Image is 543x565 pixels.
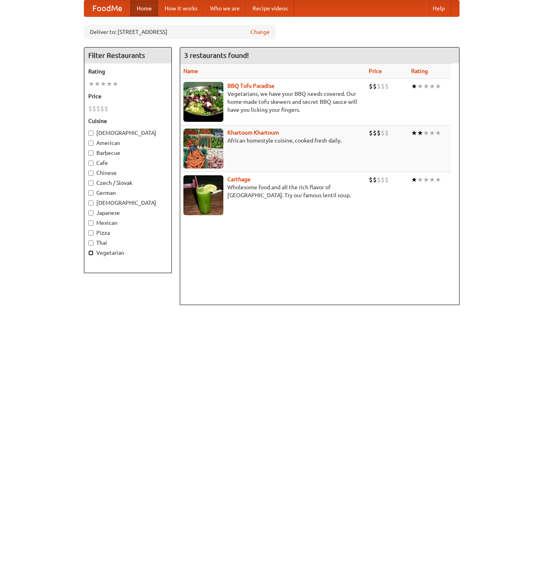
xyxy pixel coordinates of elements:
label: Vegetarian [88,249,167,257]
li: $ [377,175,381,184]
a: FoodMe [84,0,130,16]
li: ★ [423,129,429,137]
li: ★ [94,79,100,88]
input: Japanese [88,210,93,216]
p: Vegetarians, we have your BBQ needs covered. Our home-made tofu skewers and secret BBQ sauce will... [183,90,362,114]
a: Khartoum Khartoum [227,129,279,136]
h4: Filter Restaurants [84,48,171,63]
input: Mexican [88,220,93,226]
a: BBQ Tofu Paradise [227,83,274,89]
p: African homestyle cuisine, cooked fresh daily. [183,137,362,145]
li: $ [88,104,92,113]
a: Help [426,0,451,16]
li: $ [381,82,385,91]
li: $ [385,129,389,137]
li: $ [96,104,100,113]
h5: Cuisine [88,117,167,125]
li: $ [369,129,373,137]
a: How it works [158,0,204,16]
li: ★ [417,82,423,91]
label: Chinese [88,169,167,177]
li: $ [104,104,108,113]
a: Change [251,28,270,36]
label: Barbecue [88,149,167,157]
li: ★ [435,175,441,184]
input: Czech / Slovak [88,180,93,186]
input: Chinese [88,170,93,176]
h5: Rating [88,67,167,75]
li: $ [381,175,385,184]
li: $ [377,82,381,91]
li: $ [373,129,377,137]
label: Cafe [88,159,167,167]
li: ★ [417,129,423,137]
li: $ [385,175,389,184]
li: ★ [411,175,417,184]
label: [DEMOGRAPHIC_DATA] [88,199,167,207]
li: ★ [423,175,429,184]
input: Barbecue [88,151,93,156]
label: American [88,139,167,147]
label: German [88,189,167,197]
label: Thai [88,239,167,247]
a: Price [369,68,382,74]
li: ★ [411,129,417,137]
input: Cafe [88,161,93,166]
li: ★ [106,79,112,88]
input: German [88,190,93,196]
div: Deliver to: [STREET_ADDRESS] [84,25,276,39]
li: $ [92,104,96,113]
li: $ [369,175,373,184]
input: [DEMOGRAPHIC_DATA] [88,131,93,136]
label: Pizza [88,229,167,237]
a: Carthage [227,176,251,182]
a: Recipe videos [246,0,294,16]
li: $ [373,82,377,91]
li: ★ [88,79,94,88]
ng-pluralize: 3 restaurants found! [184,52,249,59]
li: $ [385,82,389,91]
input: [DEMOGRAPHIC_DATA] [88,200,93,206]
li: $ [100,104,104,113]
input: American [88,141,93,146]
img: khartoum.jpg [183,129,223,169]
li: ★ [435,129,441,137]
li: ★ [423,82,429,91]
li: $ [373,175,377,184]
img: tofuparadise.jpg [183,82,223,122]
li: $ [377,129,381,137]
li: ★ [435,82,441,91]
a: Home [130,0,158,16]
li: ★ [429,175,435,184]
label: Mexican [88,219,167,227]
a: Who we are [204,0,246,16]
a: Name [183,68,198,74]
label: Japanese [88,209,167,217]
label: [DEMOGRAPHIC_DATA] [88,129,167,137]
li: ★ [417,175,423,184]
a: Rating [411,68,428,74]
label: Czech / Slovak [88,179,167,187]
img: carthage.jpg [183,175,223,215]
li: ★ [112,79,118,88]
li: ★ [429,129,435,137]
li: ★ [411,82,417,91]
li: ★ [100,79,106,88]
li: $ [381,129,385,137]
li: $ [369,82,373,91]
li: ★ [429,82,435,91]
input: Vegetarian [88,250,93,256]
input: Thai [88,240,93,246]
p: Wholesome food and all the rich flavor of [GEOGRAPHIC_DATA]. Try our famous lentil soup. [183,183,362,199]
input: Pizza [88,230,93,236]
h5: Price [88,92,167,100]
